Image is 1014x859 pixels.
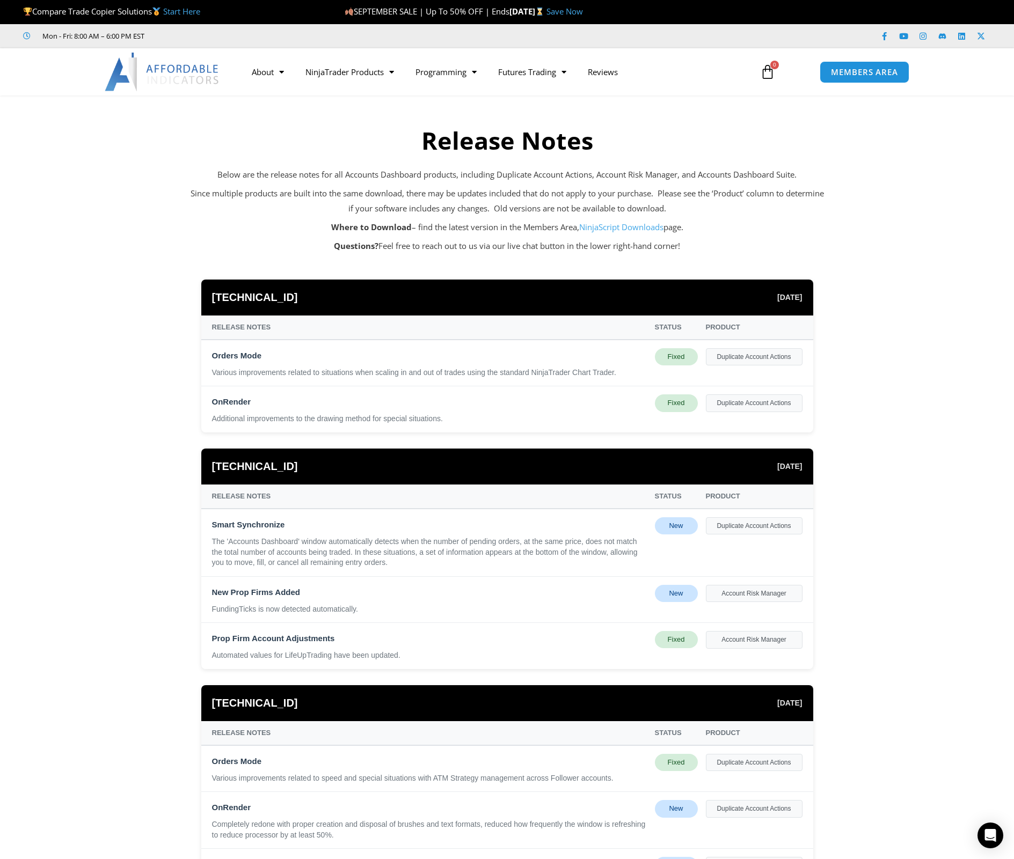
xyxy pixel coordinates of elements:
[655,517,698,534] div: New
[655,631,698,648] div: Fixed
[706,348,803,365] div: Duplicate Account Actions
[212,321,647,334] div: Release Notes
[977,823,1003,848] div: Open Intercom Messenger
[655,754,698,771] div: Fixed
[770,61,779,69] span: 0
[744,56,791,87] a: 0
[706,490,803,503] div: Product
[212,585,647,600] div: New Prop Firms Added
[191,167,824,182] p: Below are the release notes for all Accounts Dashboard products, including Duplicate Account Acti...
[212,368,647,378] div: Various improvements related to situations when scaling in and out of trades using the standard N...
[334,240,378,251] strong: Questions?
[706,394,803,412] div: Duplicate Account Actions
[655,321,698,334] div: Status
[487,60,577,84] a: Futures Trading
[831,68,898,76] span: MEMBERS AREA
[345,8,353,16] img: 🍂
[212,800,647,815] div: OnRender
[777,459,802,473] span: [DATE]
[212,726,647,739] div: Release Notes
[163,6,200,17] a: Start Here
[655,394,698,412] div: Fixed
[706,631,803,648] div: Account Risk Manager
[777,696,802,710] span: [DATE]
[212,457,298,476] span: [TECHNICAL_ID]
[509,6,546,17] strong: [DATE]
[212,537,647,568] div: The 'Accounts Dashboard' window automatically detects when the number of pending orders, at the s...
[23,6,200,17] span: Compare Trade Copier Solutions
[777,290,802,304] span: [DATE]
[191,220,824,235] p: – find the latest version in the Members Area, page.
[655,800,698,817] div: New
[212,650,647,661] div: Automated values for LifeUpTrading have been updated.
[152,8,161,16] img: 🥇
[212,490,647,503] div: Release Notes
[331,222,412,232] strong: Where to Download
[191,125,824,157] h2: Release Notes
[655,726,698,739] div: Status
[159,31,320,41] iframe: Customer reviews powered by Trustpilot
[577,60,629,84] a: Reviews
[706,726,803,739] div: Product
[706,800,803,817] div: Duplicate Account Actions
[706,517,803,534] div: Duplicate Account Actions
[212,819,647,840] div: Completely redone with proper creation and disposal of brushes and text formats, reduced how freq...
[241,60,748,84] nav: Menu
[212,754,647,769] div: Orders Mode
[820,61,909,83] a: MEMBERS AREA
[191,239,824,254] p: Feel free to reach out to us via our live chat button in the lower right-hand corner!
[655,585,698,602] div: New
[241,60,295,84] a: About
[105,53,220,91] img: LogoAI | Affordable Indicators – NinjaTrader
[40,30,144,42] span: Mon - Fri: 8:00 AM – 6:00 PM EST
[546,6,583,17] a: Save Now
[212,394,647,409] div: OnRender
[212,414,647,424] div: Additional improvements to the drawing method for special situations.
[579,222,663,232] a: NinjaScript Downloads
[212,631,647,646] div: Prop Firm Account Adjustments
[212,288,298,307] span: [TECHNICAL_ID]
[655,348,698,365] div: Fixed
[191,186,824,216] p: Since multiple products are built into the same download, there may be updates included that do n...
[212,773,647,784] div: Various improvements related to speed and special situations with ATM Strategy management across ...
[706,754,803,771] div: Duplicate Account Actions
[706,321,803,334] div: Product
[212,604,647,615] div: FundingTicks is now detected automatically.
[706,585,803,602] div: Account Risk Manager
[212,517,647,532] div: Smart Synchronize
[405,60,487,84] a: Programming
[345,6,509,17] span: SEPTEMBER SALE | Up To 50% OFF | Ends
[24,8,32,16] img: 🏆
[212,693,298,713] span: [TECHNICAL_ID]
[655,490,698,503] div: Status
[295,60,405,84] a: NinjaTrader Products
[536,8,544,16] img: ⌛
[212,348,647,363] div: Orders Mode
